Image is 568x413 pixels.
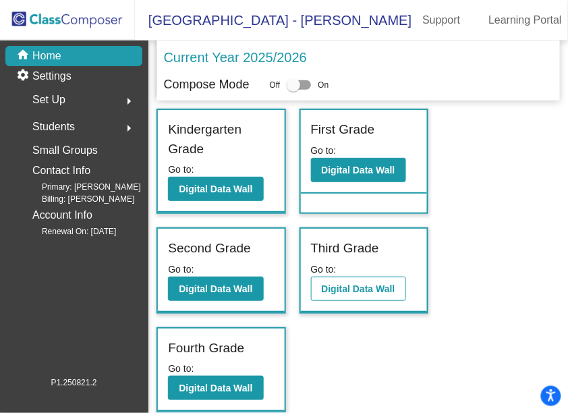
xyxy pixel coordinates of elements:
p: Home [32,48,61,64]
mat-icon: settings [16,68,32,84]
p: Current Year 2025/2026 [163,47,306,67]
span: Primary: [PERSON_NAME] [20,181,141,193]
span: Renewal On: [DATE] [20,225,116,238]
span: Go to: [168,363,194,374]
b: Digital Data Wall [322,165,395,175]
span: Students [32,117,75,136]
b: Digital Data Wall [179,283,252,294]
p: Settings [32,68,72,84]
mat-icon: arrow_right [121,93,137,109]
p: Account Info [32,206,92,225]
label: Fourth Grade [168,339,244,358]
span: Go to: [168,264,194,275]
label: Third Grade [311,239,379,258]
label: Kindergarten Grade [168,120,274,159]
label: Second Grade [168,239,251,258]
span: [GEOGRAPHIC_DATA] - [PERSON_NAME] [135,9,411,31]
b: Digital Data Wall [322,283,395,294]
b: Digital Data Wall [179,184,252,194]
mat-icon: arrow_right [121,120,137,136]
span: On [318,79,329,91]
p: Small Groups [32,141,98,160]
a: Support [411,9,471,31]
p: Compose Mode [163,76,249,94]
span: Go to: [311,145,337,156]
b: Digital Data Wall [179,383,252,393]
label: First Grade [311,120,375,140]
button: Digital Data Wall [311,277,406,301]
button: Digital Data Wall [168,376,263,400]
span: Set Up [32,90,65,109]
button: Digital Data Wall [168,277,263,301]
button: Digital Data Wall [168,177,263,201]
mat-icon: home [16,48,32,64]
button: Digital Data Wall [311,158,406,182]
span: Go to: [168,164,194,175]
span: Billing: [PERSON_NAME] [20,193,134,205]
p: Contact Info [32,161,90,180]
span: Off [270,79,281,91]
span: Go to: [311,264,337,275]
